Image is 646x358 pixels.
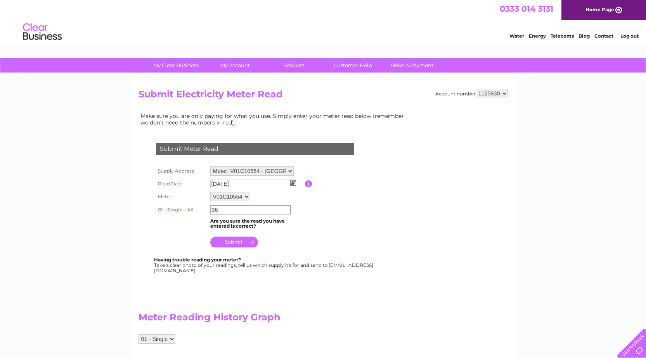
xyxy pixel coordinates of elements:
th: Meter [154,190,208,203]
th: 01 - Single - All [154,203,208,216]
a: Make A Payment [380,58,444,73]
div: Submit Meter Read [156,143,354,155]
a: Telecoms [551,33,574,39]
h2: Meter Reading History Graph [139,312,410,327]
a: Water [509,33,524,39]
a: My Account [203,58,267,73]
div: Account number [435,89,508,98]
a: Energy [529,33,546,39]
div: Take a clear photo of your readings, tell us which supply it's for and send to [EMAIL_ADDRESS][DO... [154,257,374,273]
img: logo.png [23,20,62,44]
th: Supply Address [154,164,208,178]
a: Customer Help [321,58,385,73]
a: My Clear Business [144,58,208,73]
a: Blog [578,33,590,39]
h2: Submit Electricity Meter Read [139,89,508,104]
a: 0333 014 3131 [500,4,553,14]
th: Read Date [154,178,208,190]
img: ... [290,180,296,186]
input: Information [305,180,312,187]
b: Having trouble reading your meter? [154,257,241,263]
div: Clear Business is a trading name of Verastar Limited (registered in [GEOGRAPHIC_DATA] No. 3667643... [140,4,507,38]
input: Submit [210,237,258,247]
td: Make sure you are only paying for what you use. Simply enter your meter read below (remember we d... [139,111,410,127]
a: Services [262,58,326,73]
a: Log out [620,33,639,39]
a: Contact [594,33,613,39]
td: Are you sure the read you have entered is correct? [208,216,305,231]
